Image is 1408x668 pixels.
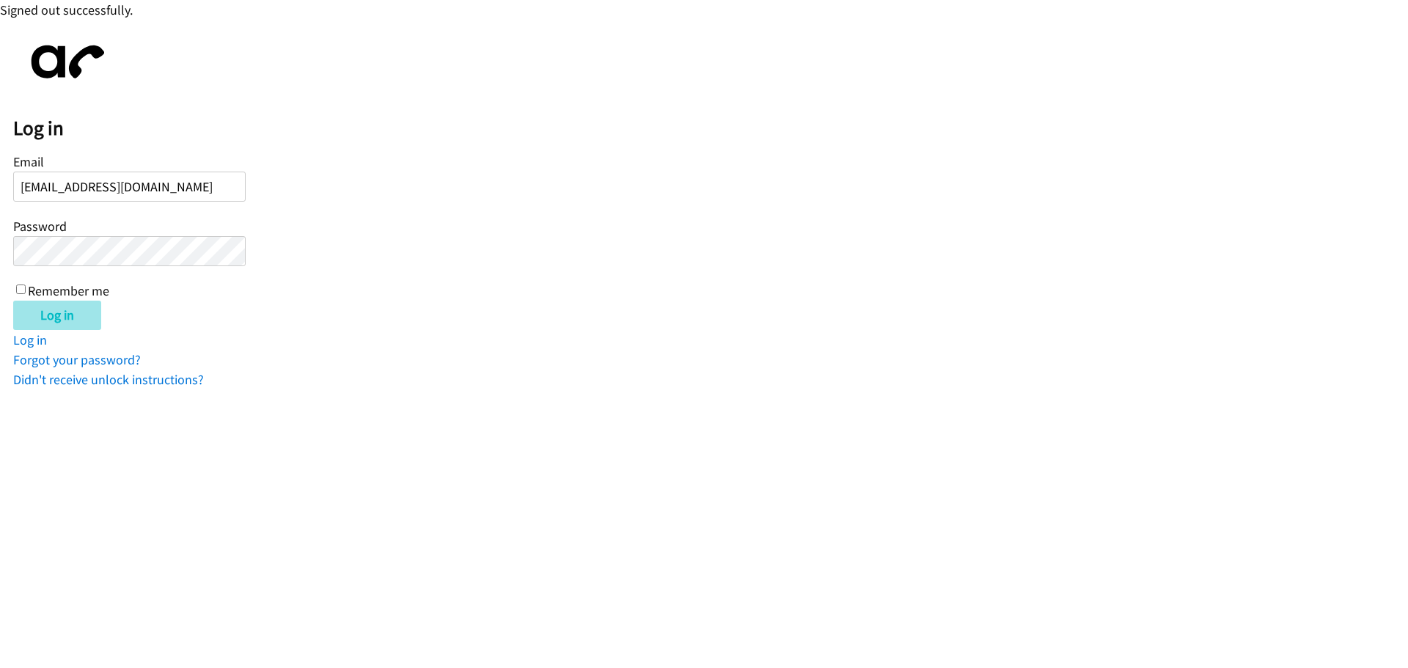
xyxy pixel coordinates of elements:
[13,218,67,235] label: Password
[13,116,1408,141] h2: Log in
[13,351,141,368] a: Forgot your password?
[13,153,44,170] label: Email
[13,331,47,348] a: Log in
[13,301,101,330] input: Log in
[13,33,116,91] img: aphone-8a226864a2ddd6a5e75d1ebefc011f4aa8f32683c2d82f3fb0802fe031f96514.svg
[13,371,204,388] a: Didn't receive unlock instructions?
[28,282,109,299] label: Remember me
